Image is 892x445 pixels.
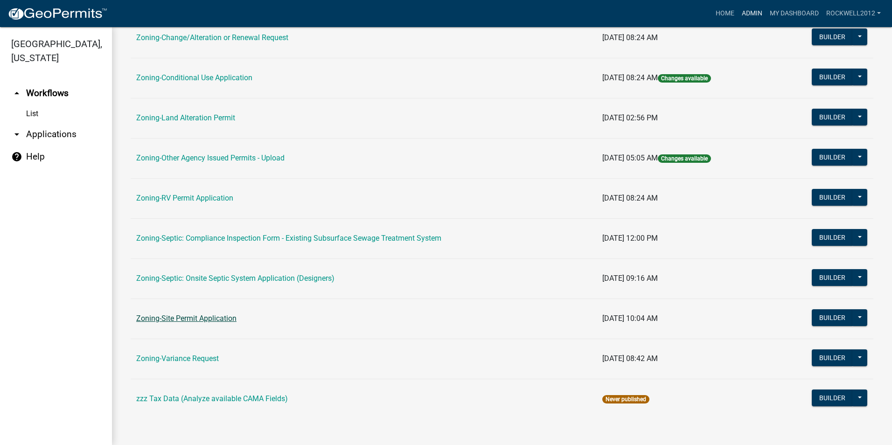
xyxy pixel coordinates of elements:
span: Changes available [658,154,711,163]
a: Zoning-Variance Request [136,354,219,363]
button: Builder [812,229,853,246]
a: Zoning-Conditional Use Application [136,73,252,82]
a: Zoning-RV Permit Application [136,194,233,202]
span: [DATE] 12:00 PM [602,234,658,243]
button: Builder [812,269,853,286]
button: Builder [812,149,853,166]
span: [DATE] 08:24 AM [602,33,658,42]
a: Rockwell2012 [822,5,885,22]
span: Never published [602,395,649,403]
a: Admin [738,5,766,22]
span: [DATE] 08:24 AM [602,194,658,202]
button: Builder [812,389,853,406]
a: Zoning-Septic: Onsite Septic System Application (Designers) [136,274,334,283]
button: Builder [812,189,853,206]
a: Zoning-Change/Alteration or Renewal Request [136,33,288,42]
button: Builder [812,349,853,366]
a: Zoning-Septic: Compliance Inspection Form - Existing Subsurface Sewage Treatment System [136,234,441,243]
a: Home [712,5,738,22]
i: arrow_drop_up [11,88,22,99]
a: Zoning-Other Agency Issued Permits - Upload [136,153,285,162]
span: [DATE] 10:04 AM [602,314,658,323]
a: Zoning-Site Permit Application [136,314,237,323]
span: [DATE] 08:24 AM [602,73,658,82]
a: My Dashboard [766,5,822,22]
button: Builder [812,309,853,326]
a: zzz Tax Data (Analyze available CAMA Fields) [136,394,288,403]
span: Changes available [658,74,711,83]
i: arrow_drop_down [11,129,22,140]
span: [DATE] 08:42 AM [602,354,658,363]
button: Builder [812,109,853,125]
span: [DATE] 09:16 AM [602,274,658,283]
button: Builder [812,69,853,85]
i: help [11,151,22,162]
span: [DATE] 05:05 AM [602,153,658,162]
a: Zoning-Land Alteration Permit [136,113,235,122]
span: [DATE] 02:56 PM [602,113,658,122]
button: Builder [812,28,853,45]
